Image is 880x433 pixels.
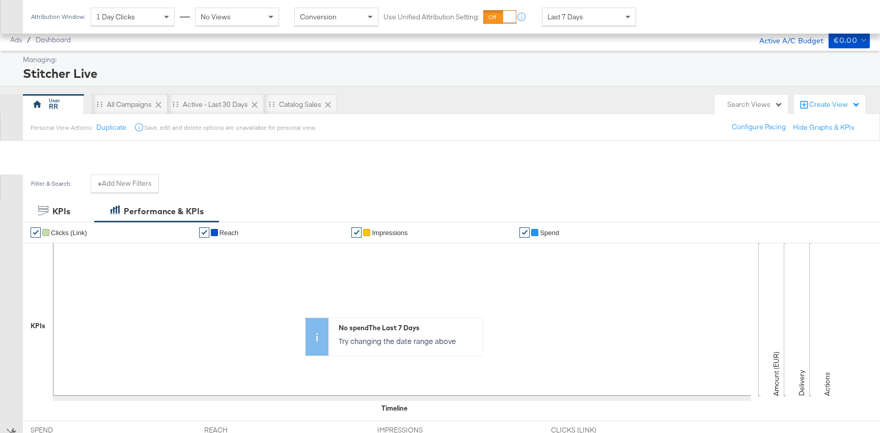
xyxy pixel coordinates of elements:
a: ✔ [351,227,362,238]
span: Impressions [372,229,407,237]
div: €0.00 [834,34,857,47]
button: €0.00 [829,32,870,48]
span: Ads [10,36,22,44]
div: Personal View Actions: [31,124,92,132]
p: Try changing the date range above [339,336,478,346]
a: ✔ [31,227,41,238]
label: Use Unified Attribution Setting: [383,12,479,22]
span: / [22,36,36,44]
a: ✔ [199,227,209,238]
div: Active A/C Budget [749,32,823,47]
span: No Views [201,12,231,21]
div: Managing: [23,55,867,65]
span: Reach [219,229,239,237]
div: Filter & Search: [31,180,72,187]
div: Catalog Sales [279,100,321,109]
button: Hide Graphs & KPIs [793,123,855,132]
button: +Add New Filters [91,175,159,193]
a: Dashboard [36,36,71,44]
span: Last 7 Days [547,12,583,21]
div: No spend The Last 7 Days [339,323,478,333]
span: Conversion [300,12,337,21]
a: ✔ [519,227,530,238]
div: All Campaigns [107,100,152,109]
div: Search Views [727,100,783,109]
div: Active - Last 30 Days [183,100,248,109]
div: Drag to reorder tab [97,101,102,107]
button: Duplicate [96,123,126,132]
div: Create View [809,100,860,110]
button: Configure Pacing [725,118,793,136]
div: Attribution Window: [31,13,86,20]
span: 1 Day Clicks [96,12,135,21]
div: Drag to reorder tab [173,101,178,107]
span: Spend [540,229,559,237]
div: KPIs [52,206,70,217]
strong: + [98,179,102,188]
div: Drag to reorder tab [269,101,274,107]
div: Stitcher Live [23,65,867,82]
span: Clicks (Link) [51,229,87,237]
div: Save, edit and delete options are unavailable for personal view. [144,124,316,132]
div: RR [49,102,58,111]
div: Performance & KPIs [124,206,204,217]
